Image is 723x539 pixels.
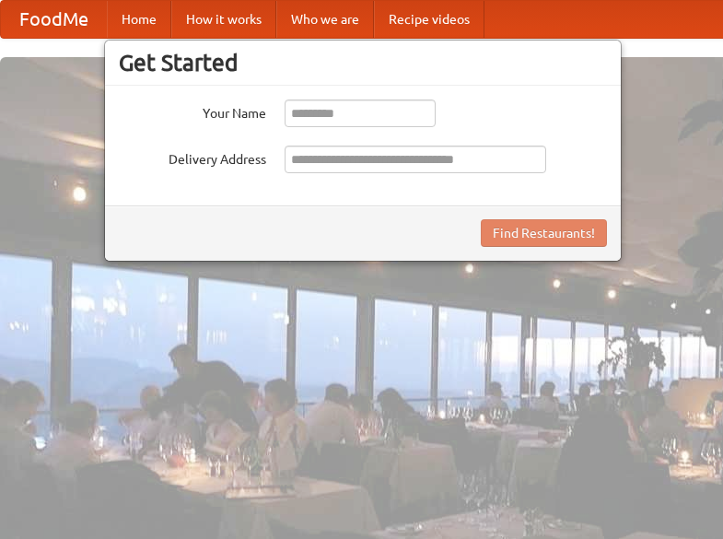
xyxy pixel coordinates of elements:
[481,219,607,247] button: Find Restaurants!
[374,1,484,38] a: Recipe videos
[1,1,107,38] a: FoodMe
[119,49,607,76] h3: Get Started
[171,1,276,38] a: How it works
[119,146,266,169] label: Delivery Address
[119,100,266,123] label: Your Name
[107,1,171,38] a: Home
[276,1,374,38] a: Who we are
